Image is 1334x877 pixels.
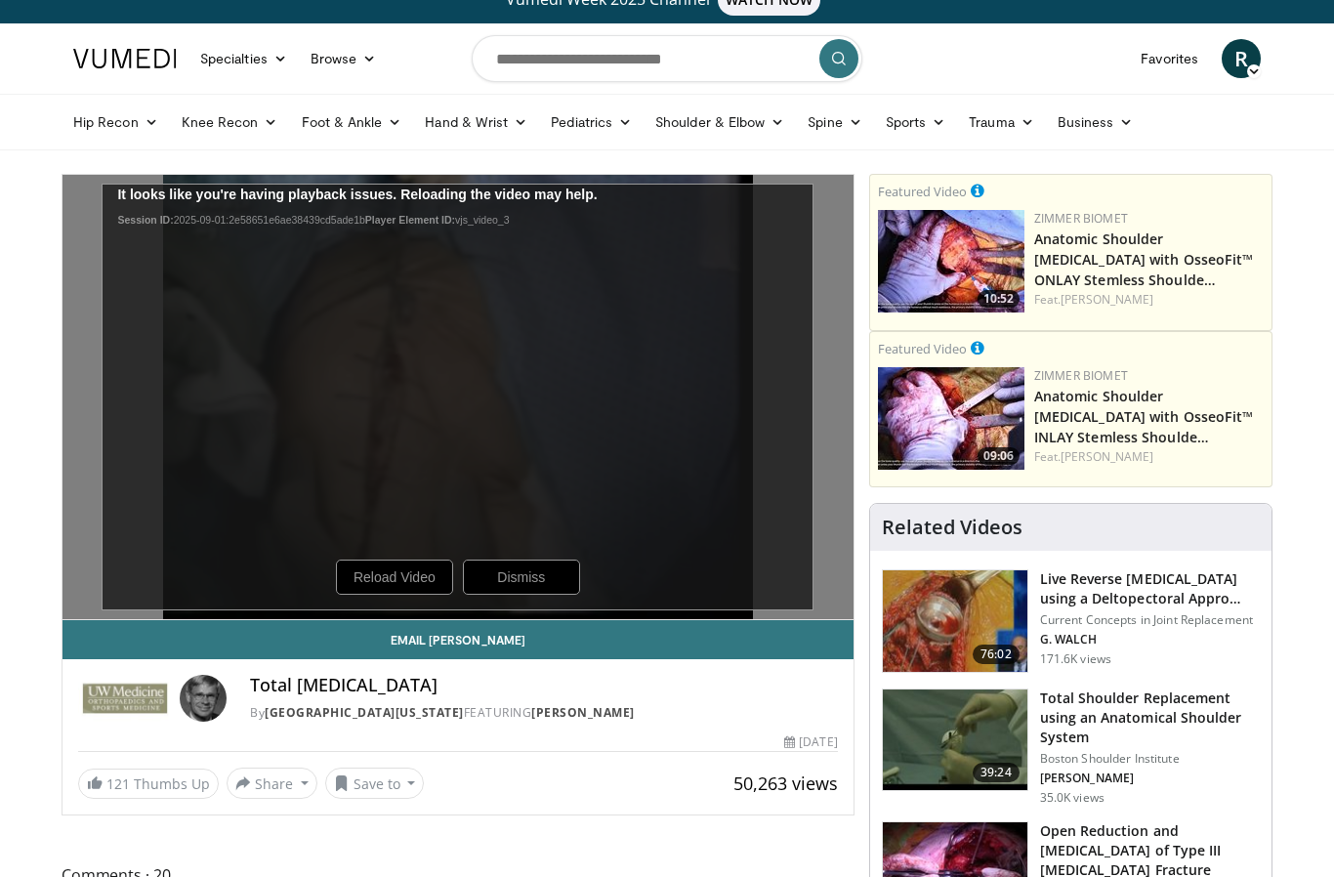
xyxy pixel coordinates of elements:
[1222,40,1261,79] a: R
[290,104,414,143] a: Foot & Ankle
[78,770,219,800] a: 121 Thumbs Up
[733,773,838,796] span: 50,263 views
[796,104,873,143] a: Spine
[874,104,958,143] a: Sports
[1040,791,1105,807] p: 35.0K views
[878,341,967,358] small: Featured Video
[106,775,130,794] span: 121
[1129,40,1210,79] a: Favorites
[1061,449,1153,466] a: [PERSON_NAME]
[882,517,1022,540] h4: Related Videos
[784,734,837,752] div: [DATE]
[188,40,299,79] a: Specialties
[882,689,1260,807] a: 39:24 Total Shoulder Replacement using an Anatomical Shoulder System Boston Shoulder Institute [P...
[1040,772,1260,787] p: [PERSON_NAME]
[180,676,227,723] img: Avatar
[63,621,854,660] a: Email [PERSON_NAME]
[1040,633,1260,648] p: G. WALCH
[978,448,1020,466] span: 09:06
[878,211,1024,313] img: 68921608-6324-4888-87da-a4d0ad613160.150x105_q85_crop-smart_upscale.jpg
[472,36,862,83] input: Search topics, interventions
[878,368,1024,471] img: 59d0d6d9-feca-4357-b9cd-4bad2cd35cb6.150x105_q85_crop-smart_upscale.jpg
[227,769,317,800] button: Share
[265,705,464,722] a: [GEOGRAPHIC_DATA][US_STATE]
[250,676,838,697] h4: Total [MEDICAL_DATA]
[644,104,796,143] a: Shoulder & Elbow
[878,211,1024,313] a: 10:52
[973,764,1020,783] span: 39:24
[1034,449,1264,467] div: Feat.
[170,104,290,143] a: Knee Recon
[1034,230,1254,290] a: Anatomic Shoulder [MEDICAL_DATA] with OsseoFit™ ONLAY Stemless Shoulde…
[978,291,1020,309] span: 10:52
[1034,211,1128,228] a: Zimmer Biomet
[1040,570,1260,609] h3: Live Reverse [MEDICAL_DATA] using a Deltopectoral Appro…
[1040,689,1260,748] h3: Total Shoulder Replacement using an Anatomical Shoulder System
[973,646,1020,665] span: 76:02
[325,769,425,800] button: Save to
[882,570,1260,674] a: 76:02 Live Reverse [MEDICAL_DATA] using a Deltopectoral Appro… Current Concepts in Joint Replacem...
[1034,368,1128,385] a: Zimmer Biomet
[1034,292,1264,310] div: Feat.
[1040,652,1111,668] p: 171.6K views
[73,50,177,69] img: VuMedi Logo
[1040,613,1260,629] p: Current Concepts in Joint Replacement
[539,104,644,143] a: Pediatrics
[531,705,635,722] a: [PERSON_NAME]
[62,104,170,143] a: Hip Recon
[878,368,1024,471] a: 09:06
[413,104,539,143] a: Hand & Wrist
[63,176,854,621] video-js: Video Player
[1061,292,1153,309] a: [PERSON_NAME]
[1046,104,1146,143] a: Business
[250,705,838,723] div: By FEATURING
[957,104,1046,143] a: Trauma
[78,676,172,723] img: University of Washington
[883,690,1027,792] img: 38824_0000_3.png.150x105_q85_crop-smart_upscale.jpg
[1034,388,1254,447] a: Anatomic Shoulder [MEDICAL_DATA] with OsseoFit™ INLAY Stemless Shoulde…
[878,184,967,201] small: Featured Video
[299,40,389,79] a: Browse
[883,571,1027,673] img: 684033_3.png.150x105_q85_crop-smart_upscale.jpg
[1040,752,1260,768] p: Boston Shoulder Institute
